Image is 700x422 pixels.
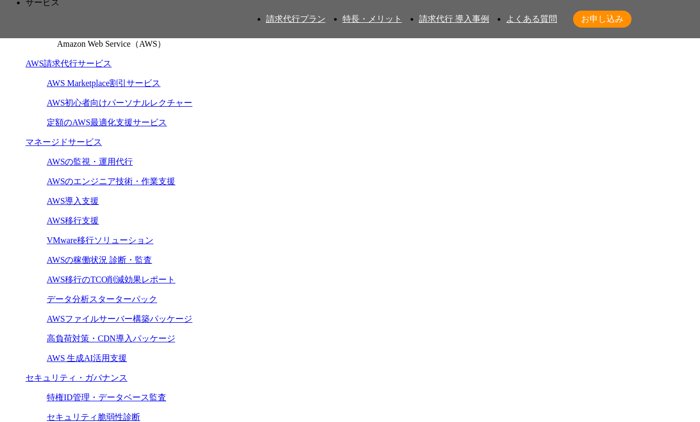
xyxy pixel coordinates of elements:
[47,157,133,166] a: AWSの監視・運用代行
[25,373,127,382] a: セキュリティ・ガバナンス
[47,79,160,88] a: AWS Marketplace割引サービス
[419,14,489,23] a: 請求代行 導入事例
[573,14,631,25] span: お申し込み
[47,236,153,245] a: VMware移行ソリューション
[47,334,175,343] a: 高負荷対策・CDN導入パッケージ
[47,295,157,304] a: データ分析スターターパック
[343,14,402,23] a: 特長・メリット
[47,275,175,284] a: AWS移行のTCO削減効果レポート
[266,14,326,23] a: 請求代行プラン
[25,17,55,47] img: Amazon Web Service（AWS）
[47,412,140,421] a: セキュリティ脆弱性診断
[47,118,167,127] a: 定額のAWS最適化支援サービス
[47,255,152,264] a: AWSの稼働状況 診断・監査
[47,196,99,205] a: AWS導入支援
[506,14,557,23] a: よくある質問
[47,393,166,402] a: 特権ID管理・データベース監査
[47,216,99,225] a: AWS移行支援
[57,39,166,48] span: Amazon Web Service（AWS）
[25,59,112,68] a: AWS請求代行サービス
[47,98,192,107] a: AWS初心者向けパーソナルレクチャー
[47,177,175,186] a: AWSのエンジニア技術・作業支援
[25,137,102,147] a: マネージドサービス
[47,314,192,323] a: AWSファイルサーバー構築パッケージ
[573,11,631,28] a: お申し込み
[47,354,127,363] a: AWS 生成AI活用支援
